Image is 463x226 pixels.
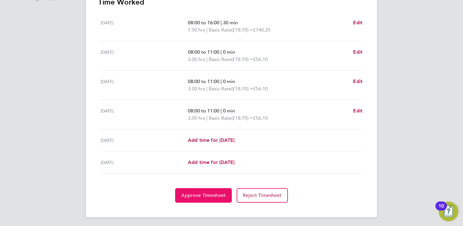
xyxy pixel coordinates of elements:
div: [DATE] [101,19,188,34]
span: | [221,78,222,84]
span: £56.10 [253,115,268,121]
span: Add time for [DATE] [188,137,235,143]
span: Basic Rate [209,115,231,122]
span: 08:00 to 11:00 [188,49,219,55]
span: 08:00 to 11:00 [188,108,219,114]
span: | [221,49,222,55]
a: Edit [353,19,362,26]
span: Add time for [DATE] [188,159,235,165]
span: Basic Rate [209,85,231,92]
span: Approve Timesheet [181,192,226,198]
div: [DATE] [101,48,188,63]
span: | [206,56,208,62]
span: | [221,20,222,25]
span: (£18.70) = [231,115,253,121]
span: | [206,115,208,121]
div: [DATE] [101,159,188,166]
div: [DATE] [101,137,188,144]
span: 30 min [223,20,238,25]
span: 3.00 hrs [188,115,205,121]
span: 0 min [223,49,235,55]
a: Edit [353,107,362,115]
span: Edit [353,78,362,84]
span: | [206,86,208,91]
span: (£18.70) = [231,86,253,91]
span: 3.00 hrs [188,56,205,62]
a: Edit [353,48,362,56]
span: | [206,27,208,33]
span: 7.50 hrs [188,27,205,33]
span: 0 min [223,78,235,84]
span: (£18.70) = [231,56,253,62]
a: Add time for [DATE] [188,137,235,144]
span: | [221,108,222,114]
span: £56.10 [253,86,268,91]
span: Edit [353,108,362,114]
div: 10 [438,206,444,214]
span: £140.25 [253,27,271,33]
div: [DATE] [101,78,188,92]
button: Open Resource Center, 10 new notifications [439,202,458,221]
span: Edit [353,20,362,25]
div: [DATE] [101,107,188,122]
span: 08:00 to 11:00 [188,78,219,84]
span: (£18.70) = [231,27,253,33]
span: Edit [353,49,362,55]
a: Add time for [DATE] [188,159,235,166]
a: Edit [353,78,362,85]
span: £56.10 [253,56,268,62]
span: Basic Rate [209,56,231,63]
span: 0 min [223,108,235,114]
span: 3.00 hrs [188,86,205,91]
button: Approve Timesheet [175,188,232,203]
button: Reject Timesheet [237,188,288,203]
span: Basic Rate [209,26,231,34]
span: 08:00 to 16:00 [188,20,219,25]
span: Reject Timesheet [243,192,282,198]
